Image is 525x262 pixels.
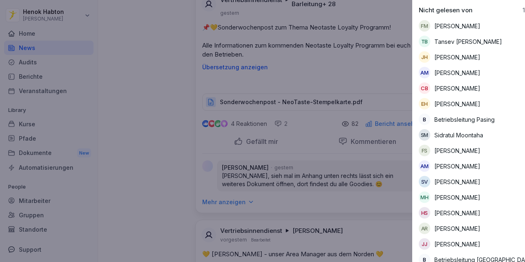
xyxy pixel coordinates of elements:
div: MH [419,191,430,203]
div: AM [419,67,430,78]
p: Tansev [PERSON_NAME] [434,37,502,46]
p: [PERSON_NAME] [434,209,480,217]
div: FM [419,20,430,32]
p: Nicht gelesen von [419,6,472,14]
p: [PERSON_NAME] [434,68,480,77]
p: Sidratul Moontaha [434,131,483,139]
p: [PERSON_NAME] [434,53,480,62]
div: AM [419,160,430,172]
div: JJ [419,238,430,250]
div: JH [419,51,430,63]
p: [PERSON_NAME] [434,146,480,155]
p: [PERSON_NAME] [434,193,480,202]
p: [PERSON_NAME] [434,162,480,171]
div: AR [419,223,430,234]
div: TB [419,36,430,47]
p: [PERSON_NAME] [434,224,480,233]
p: [PERSON_NAME] [434,22,480,30]
div: FS [419,145,430,156]
div: SM [419,129,430,141]
div: EH [419,98,430,109]
div: B [419,114,430,125]
div: CB [419,82,430,94]
div: HS [419,207,430,219]
div: SV [419,176,430,187]
p: [PERSON_NAME] [434,100,480,108]
p: [PERSON_NAME] [434,178,480,186]
p: [PERSON_NAME] [434,84,480,93]
p: Betriebsleitung Pasing [434,115,495,124]
p: [PERSON_NAME] [434,240,480,248]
